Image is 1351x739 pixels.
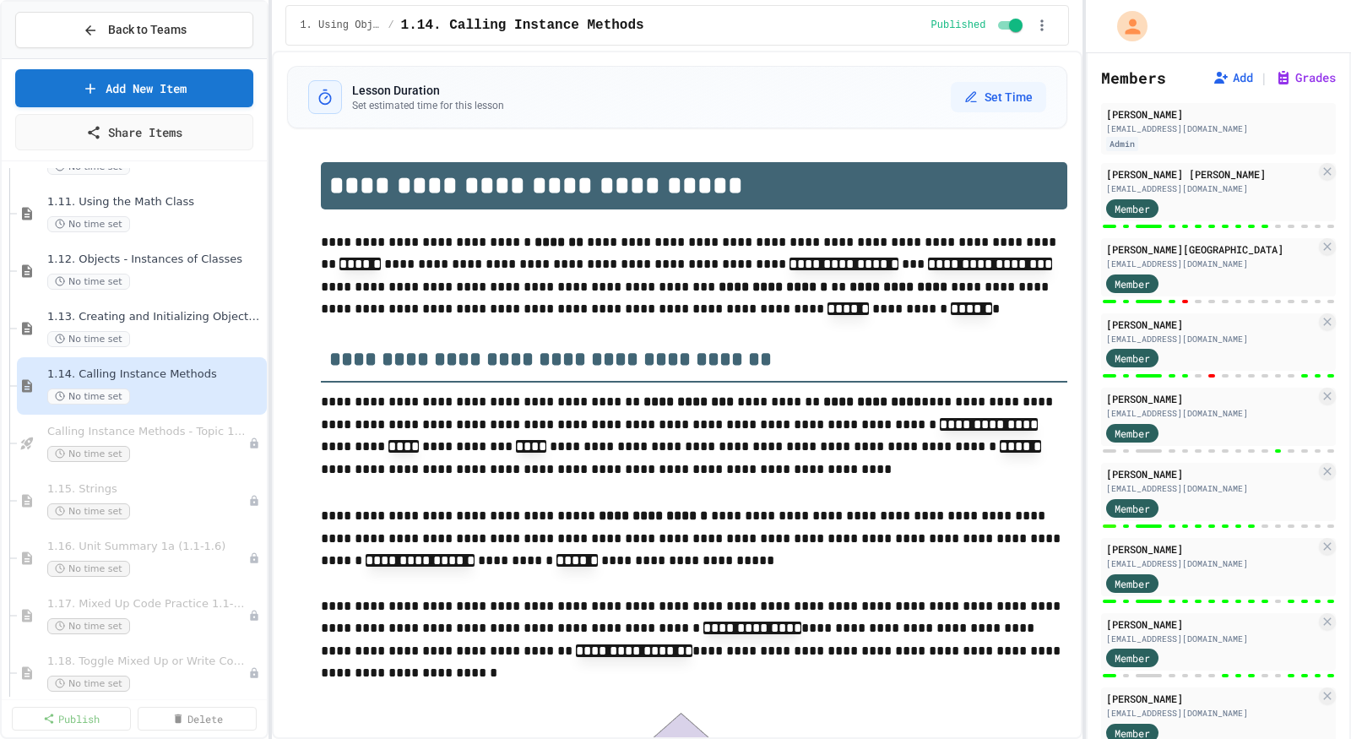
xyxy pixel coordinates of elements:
[1101,66,1166,90] h2: Members
[1275,69,1336,86] button: Grades
[47,597,248,611] span: 1.17. Mixed Up Code Practice 1.1-1.6
[47,331,130,347] span: No time set
[248,552,260,564] div: Unpublished
[248,667,260,679] div: Unpublished
[1260,68,1268,88] span: |
[352,99,504,112] p: Set estimated time for this lesson
[1106,258,1316,270] div: [EMAIL_ADDRESS][DOMAIN_NAME]
[47,561,130,577] span: No time set
[47,253,263,267] span: 1.12. Objects - Instances of Classes
[1115,501,1150,516] span: Member
[951,82,1046,112] button: Set Time
[47,482,248,497] span: 1.15. Strings
[248,610,260,622] div: Unpublished
[931,19,986,32] span: Published
[1106,633,1316,645] div: [EMAIL_ADDRESS][DOMAIN_NAME]
[47,655,248,669] span: 1.18. Toggle Mixed Up or Write Code Practice 1.1-1.6
[47,274,130,290] span: No time set
[47,676,130,692] span: No time set
[1106,541,1316,557] div: [PERSON_NAME]
[1115,350,1150,366] span: Member
[248,495,260,507] div: Unpublished
[1115,576,1150,591] span: Member
[15,69,253,107] a: Add New Item
[108,21,187,39] span: Back to Teams
[1106,242,1316,257] div: [PERSON_NAME][GEOGRAPHIC_DATA]
[1106,333,1316,345] div: [EMAIL_ADDRESS][DOMAIN_NAME]
[1213,69,1253,86] button: Add
[15,114,253,150] a: Share Items
[47,389,130,405] span: No time set
[47,216,130,232] span: No time set
[47,195,263,209] span: 1.11. Using the Math Class
[352,82,504,99] h3: Lesson Duration
[1106,557,1316,570] div: [EMAIL_ADDRESS][DOMAIN_NAME]
[47,367,263,382] span: 1.14. Calling Instance Methods
[138,707,257,731] a: Delete
[1106,691,1316,706] div: [PERSON_NAME]
[47,503,130,519] span: No time set
[47,310,263,324] span: 1.13. Creating and Initializing Objects: Constructors
[1106,182,1316,195] div: [EMAIL_ADDRESS][DOMAIN_NAME]
[47,618,130,634] span: No time set
[1106,407,1316,420] div: [EMAIL_ADDRESS][DOMAIN_NAME]
[1106,707,1316,720] div: [EMAIL_ADDRESS][DOMAIN_NAME]
[1099,7,1152,46] div: My Account
[1115,426,1150,441] span: Member
[1106,137,1138,151] div: Admin
[1115,650,1150,666] span: Member
[1106,466,1316,481] div: [PERSON_NAME]
[1106,122,1331,135] div: [EMAIL_ADDRESS][DOMAIN_NAME]
[1106,317,1316,332] div: [PERSON_NAME]
[300,19,381,32] span: 1. Using Objects and Methods
[931,15,1027,35] div: Content is published and visible to students
[47,425,248,439] span: Calling Instance Methods - Topic 1.14
[248,437,260,449] div: Unpublished
[1106,391,1316,406] div: [PERSON_NAME]
[1106,106,1331,122] div: [PERSON_NAME]
[47,446,130,462] span: No time set
[1106,166,1316,182] div: [PERSON_NAME] [PERSON_NAME]
[388,19,393,32] span: /
[12,707,131,731] a: Publish
[1106,482,1316,495] div: [EMAIL_ADDRESS][DOMAIN_NAME]
[401,15,644,35] span: 1.14. Calling Instance Methods
[1115,201,1150,216] span: Member
[1106,617,1316,632] div: [PERSON_NAME]
[15,12,253,48] button: Back to Teams
[47,540,248,554] span: 1.16. Unit Summary 1a (1.1-1.6)
[1115,276,1150,291] span: Member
